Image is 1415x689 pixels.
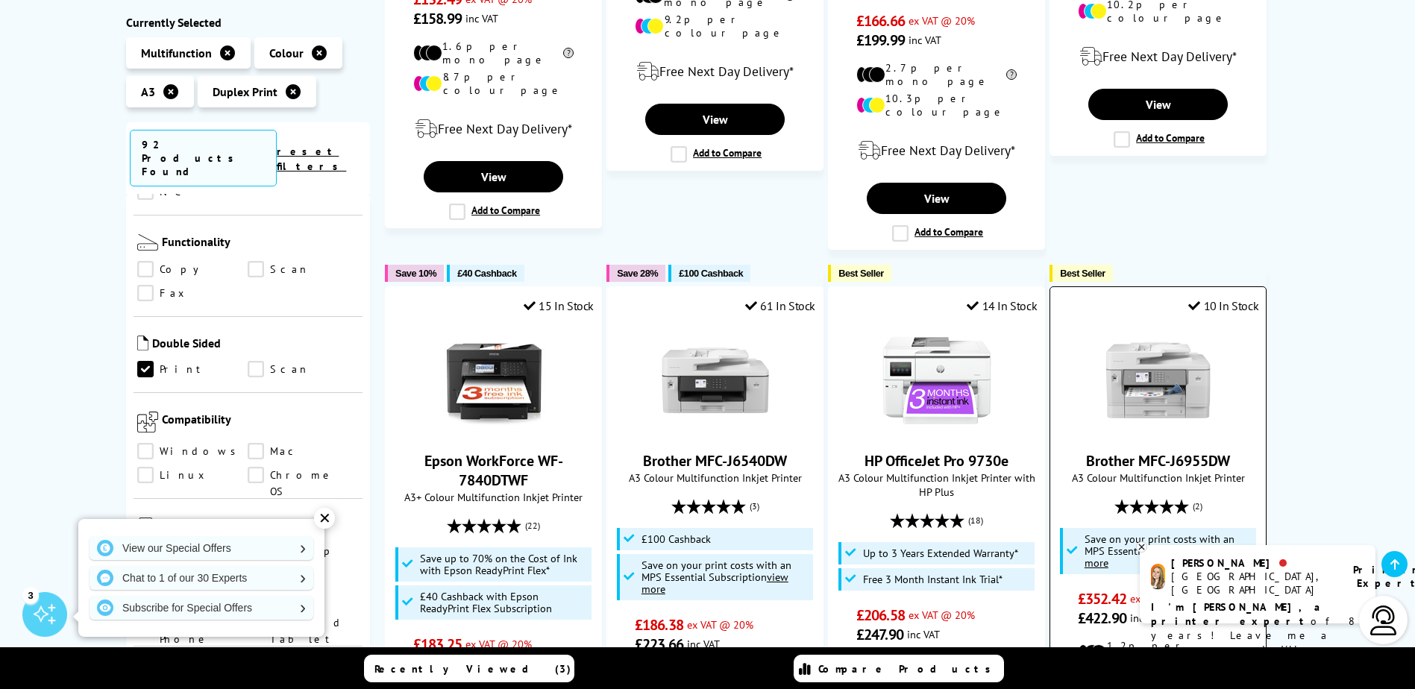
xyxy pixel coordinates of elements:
a: View our Special Offers [90,536,313,560]
a: Subscribe for Special Offers [90,596,313,620]
a: Scan [248,262,359,278]
a: Brother MFC-J6540DW [643,451,787,471]
span: (2) [1193,492,1202,520]
label: Add to Compare [671,146,762,163]
div: [GEOGRAPHIC_DATA], [GEOGRAPHIC_DATA] [1171,570,1334,597]
li: 1.6p per mono page [413,40,574,66]
a: Chrome OS [248,468,359,484]
u: view more [641,570,788,596]
span: £186.38 [635,615,683,635]
span: £206.58 [856,605,905,625]
div: modal_delivery [836,130,1037,172]
span: inc VAT [687,637,720,651]
span: A3 Colour Multifunction Inkjet Printer [615,471,815,485]
a: Brother MFC-J6955DW [1102,424,1214,439]
span: (3) [750,492,759,520]
span: £223.66 [635,635,683,654]
span: Save up to 70% on the Cost of Ink with Epson ReadyPrint Flex* [420,553,589,576]
button: £100 Cashback [668,265,750,282]
span: Save 28% [617,268,658,279]
a: Compare Products [794,655,1004,682]
a: reset filters [277,145,346,173]
u: view more [1085,544,1232,570]
div: Currently Selected [126,15,371,30]
li: 2.7p per mono page [856,61,1017,88]
span: ex VAT @ 20% [1130,591,1196,605]
img: HP OfficeJet Pro 9730e [881,324,993,436]
span: £199.99 [856,31,905,50]
a: Print [137,362,248,378]
span: inc VAT [909,33,941,47]
a: View [424,161,562,192]
a: Windows [137,444,248,460]
span: Compare Products [818,662,999,676]
li: 9.2p per colour page [635,13,795,40]
span: £158.99 [413,9,462,28]
span: (18) [968,506,983,535]
span: inc VAT [465,11,498,25]
div: 15 In Stock [524,298,594,313]
button: £40 Cashback [447,265,524,282]
span: A3 [141,84,155,99]
span: Compatibility [162,412,360,436]
a: Brother MFC-J6540DW [659,424,771,439]
div: modal_delivery [1058,36,1258,78]
img: amy-livechat.png [1151,564,1165,590]
span: Save on your print costs with an MPS Essential Subscription [1085,532,1234,570]
span: 92 Products Found [130,130,277,186]
span: £40 Cashback with Epson ReadyPrint Flex Subscription [420,591,589,614]
div: modal_delivery [393,108,594,150]
span: ex VAT @ 20% [909,13,975,28]
img: Functionality [137,235,158,251]
img: Brother MFC-J6955DW [1102,324,1214,436]
span: Double Sided [152,336,360,354]
div: modal_delivery [615,51,815,92]
button: Best Seller [1050,265,1113,282]
li: 10.3p per colour page [856,92,1017,119]
span: ex VAT @ 20% [465,637,532,651]
span: £183.25 [413,635,462,654]
span: Save on your print costs with an MPS Essential Subscription [641,558,791,596]
button: Best Seller [828,265,891,282]
a: HP OfficeJet Pro 9730e [881,424,993,439]
div: ✕ [314,508,335,529]
label: Add to Compare [449,204,540,220]
span: A3 Colour Multifunction Inkjet Printer with HP Plus [836,471,1037,499]
a: View [645,104,784,135]
span: Recently Viewed (3) [374,662,571,676]
b: I'm [PERSON_NAME], a printer expert [1151,600,1325,628]
span: £166.66 [856,11,905,31]
span: Save 10% [395,268,436,279]
button: Save 28% [606,265,665,282]
img: Brother MFC-J6540DW [659,324,771,436]
span: Duplex Print [213,84,277,99]
span: Up to 3 Years Extended Warranty* [863,547,1018,559]
span: £100 Cashback [679,268,743,279]
span: A3+ Colour Multifunction Inkjet Printer [393,490,594,504]
span: Best Seller [838,268,884,279]
img: Double Sided [137,336,148,351]
button: Save 10% [385,265,444,282]
a: Epson WorkForce WF-7840DTWF [424,451,563,490]
a: HP OfficeJet Pro 9730e [865,451,1008,471]
span: inc VAT [907,627,940,641]
span: £100 Cashback [641,533,711,545]
span: inc VAT [1130,611,1163,625]
a: Copy [137,262,248,278]
span: (22) [525,512,540,540]
a: Mac [248,444,359,460]
a: View [867,183,1005,214]
img: user-headset-light.svg [1369,605,1399,635]
span: Free 3 Month Instant Ink Trial* [863,573,1003,585]
span: A3 Colour Multifunction Inkjet Printer [1058,471,1258,485]
a: Brother MFC-J6955DW [1086,451,1230,471]
label: Add to Compare [892,225,983,242]
div: 61 In Stock [745,298,815,313]
a: Fax [137,286,248,302]
span: ex VAT @ 20% [909,608,975,622]
p: of 8 years! Leave me a message and I'll respond ASAP [1151,600,1364,671]
img: Compatibility [137,412,158,433]
label: Add to Compare [1114,131,1205,148]
li: 1.2p per mono page [1078,639,1238,666]
span: ex VAT @ 20% [687,617,753,632]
